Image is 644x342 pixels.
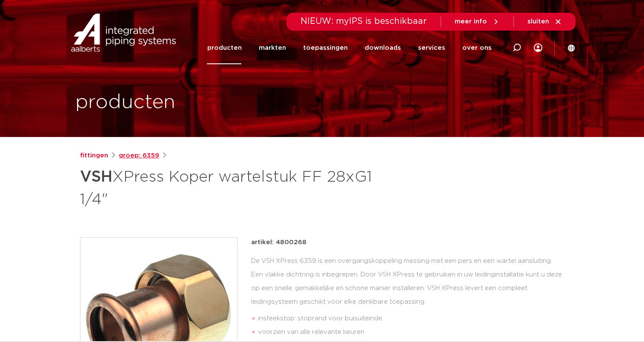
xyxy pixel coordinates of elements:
a: markten [258,31,286,64]
a: sluiten [527,18,562,26]
a: downloads [364,31,401,64]
a: services [418,31,445,64]
strong: VSH [80,169,112,185]
a: over ons [462,31,491,64]
h1: XPress Koper wartelstuk FF 28xG1 1/4" [80,164,400,210]
a: groep: 6359 [119,151,159,161]
a: producten [207,31,241,64]
p: artikel: 4800268 [251,237,306,248]
a: meer info [455,18,500,26]
span: sluiten [527,18,549,25]
nav: Menu [207,31,491,64]
h1: producten [75,89,175,116]
li: voorzien van alle relevante keuren [258,325,564,339]
span: meer info [455,18,487,25]
div: De VSH XPress 6359 is een overgangskoppeling messing met een pers en een wartel aansluiting. Een ... [251,254,564,339]
a: fittingen [80,151,108,161]
a: toepassingen [303,31,347,64]
li: insteekstop: stoprand voor buisuiteinde [258,312,564,325]
span: NIEUW: myIPS is beschikbaar [301,17,427,26]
